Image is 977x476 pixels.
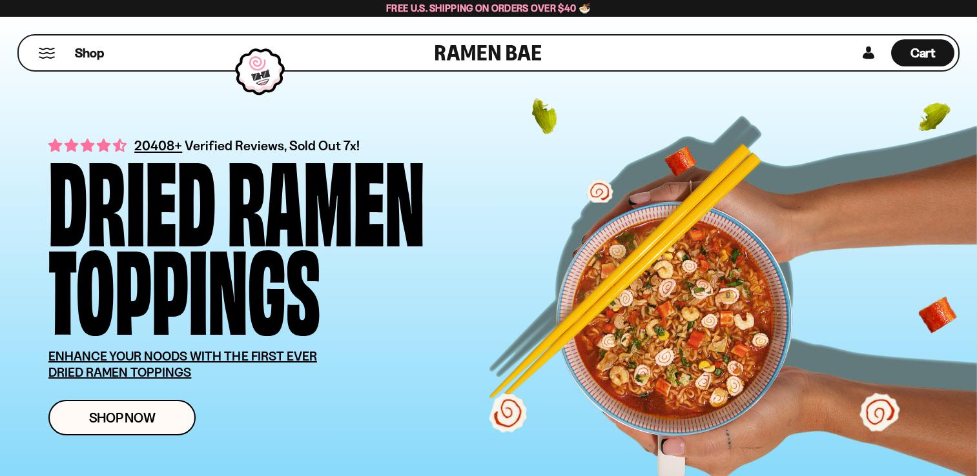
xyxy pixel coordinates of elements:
span: Cart [910,45,936,61]
button: Mobile Menu Trigger [38,48,56,59]
div: Ramen [227,152,425,241]
span: Shop Now [89,411,156,424]
u: ENHANCE YOUR NOODS WITH THE FIRST EVER DRIED RAMEN TOPPINGS [48,348,317,380]
div: Dried [48,152,216,241]
a: Shop Now [48,400,196,435]
div: Cart [891,35,954,70]
div: Toppings [48,241,320,329]
span: Shop [75,45,104,62]
a: Shop [75,39,104,66]
span: Free U.S. Shipping on Orders over $40 🍜 [386,2,591,14]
